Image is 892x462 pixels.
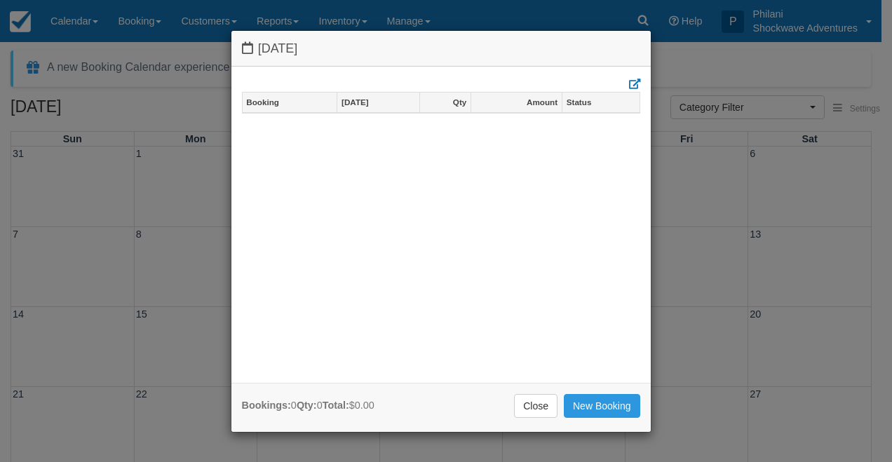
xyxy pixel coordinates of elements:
a: Close [514,394,557,418]
strong: Qty: [297,400,317,411]
div: 0 0 $0.00 [242,398,374,413]
a: Amount [471,93,562,112]
h4: [DATE] [242,41,640,56]
a: Status [562,93,640,112]
a: Booking [243,93,337,112]
a: [DATE] [337,93,419,112]
strong: Total: [323,400,349,411]
a: Qty [420,93,471,112]
a: New Booking [564,394,640,418]
strong: Bookings: [242,400,291,411]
